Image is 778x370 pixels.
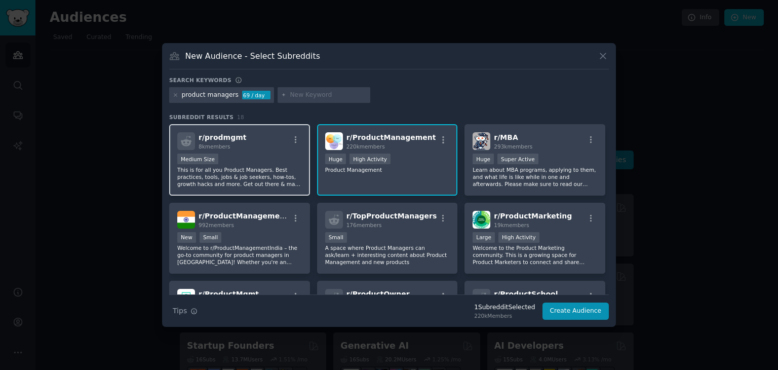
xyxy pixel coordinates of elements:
span: r/ ProductSchool [494,290,558,298]
span: 293k members [494,143,532,150]
img: MBA [473,132,490,150]
input: New Keyword [290,91,367,100]
span: r/ ProductMgmt [199,290,259,298]
div: Huge [473,154,494,164]
span: r/ ProductManagement_IN [199,212,300,220]
img: ProductManagement [325,132,343,150]
span: 176 members [346,222,382,228]
p: Product Management [325,166,450,173]
div: Large [473,232,495,243]
span: 220k members [346,143,385,150]
div: Medium Size [177,154,218,164]
div: 220k Members [474,312,535,319]
span: Tips [173,306,187,316]
button: Tips [169,302,201,320]
img: ProductMgmt [177,289,195,307]
h3: New Audience - Select Subreddits [185,51,320,61]
img: ProductManagement_IN [177,211,195,229]
span: r/ ProductMarketing [494,212,572,220]
span: 18 [237,114,244,120]
h3: Search keywords [169,77,231,84]
div: 69 / day [242,91,270,100]
div: High Activity [498,232,539,243]
p: This is for all you Product Managers. Best practices, tools, jobs & job seekers, how-tos, growth ... [177,166,302,188]
div: Super Active [497,154,538,164]
div: High Activity [349,154,391,164]
p: A space where Product Managers can ask/learn + interesting content about Product Management and n... [325,244,450,266]
span: 992 members [199,222,234,228]
p: Welcome to r/ProductManagementIndia – the go-to community for product managers in [GEOGRAPHIC_DAT... [177,244,302,266]
span: r/ ProductOwner [346,290,410,298]
div: product managers [182,91,239,100]
span: 19k members [494,222,529,228]
button: Create Audience [542,303,609,320]
div: New [177,232,196,243]
span: 8k members [199,143,230,150]
span: r/ ProductManagement [346,133,436,141]
p: Learn about MBA programs, applying to them, and what life is like while in one and afterwards. Pl... [473,166,597,188]
span: r/ prodmgmt [199,133,247,141]
div: Huge [325,154,346,164]
p: Welcome to the Product Marketing community. This is a growing space for Product Marketers to conn... [473,244,597,266]
div: Small [200,232,221,243]
img: ProductMarketing [473,211,490,229]
span: Subreddit Results [169,114,234,121]
div: 1 Subreddit Selected [474,303,535,312]
div: Small [325,232,347,243]
span: r/ MBA [494,133,518,141]
span: r/ TopProductManagers [346,212,437,220]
